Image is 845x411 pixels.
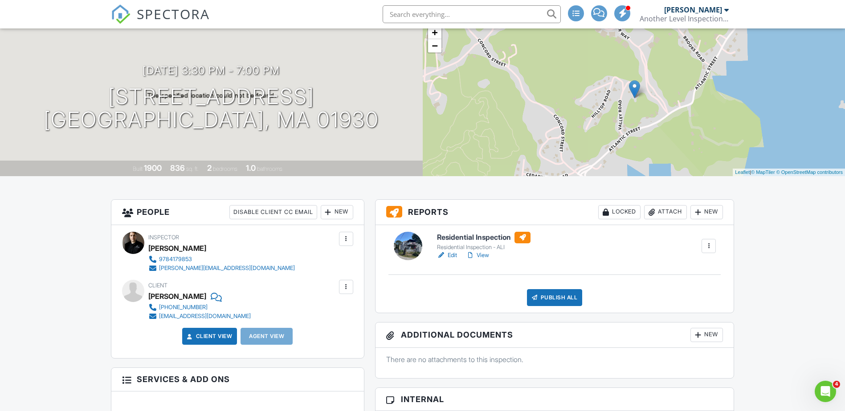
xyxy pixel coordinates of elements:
[640,14,729,23] div: Another Level Inspections LLC
[148,290,206,303] div: [PERSON_NAME]
[598,205,641,219] div: Locked
[833,381,840,388] span: 4
[159,304,208,311] div: [PHONE_NUMBER]
[776,169,843,175] a: © OpenStreetMap contributors
[751,169,775,175] a: © MapTiler
[159,313,251,320] div: [EMAIL_ADDRESS][DOMAIN_NAME]
[733,169,845,176] div: |
[437,251,457,260] a: Edit
[133,165,143,172] span: Built
[159,265,295,272] div: [PERSON_NAME][EMAIL_ADDRESS][DOMAIN_NAME]
[229,205,317,219] div: Disable Client CC Email
[321,205,353,219] div: New
[386,355,723,364] p: There are no attachments to this inspection.
[664,5,722,14] div: [PERSON_NAME]
[437,232,531,251] a: Residential Inspection Residential Inspection - ALI
[111,12,210,31] a: SPECTORA
[207,163,212,173] div: 2
[428,26,441,39] a: Zoom in
[44,85,379,132] h1: [STREET_ADDRESS] [GEOGRAPHIC_DATA], MA 01930
[527,289,583,306] div: Publish All
[186,165,199,172] span: sq. ft.
[437,244,531,251] div: Residential Inspection - ALI
[735,169,750,175] a: Leaflet
[148,264,295,273] a: [PERSON_NAME][EMAIL_ADDRESS][DOMAIN_NAME]
[143,64,280,77] h3: [DATE] 3:30 pm - 7:00 pm
[137,4,210,23] span: SPECTORA
[257,165,282,172] span: bathrooms
[148,234,179,241] span: Inspector
[111,368,364,391] h3: Services & Add ons
[376,200,734,225] h3: Reports
[111,4,131,24] img: The Best Home Inspection Software - Spectora
[213,165,237,172] span: bedrooms
[185,332,233,341] a: Client View
[148,282,167,289] span: Client
[376,322,734,348] h3: Additional Documents
[148,303,251,312] a: [PHONE_NUMBER]
[376,388,734,411] h3: Internal
[690,328,723,342] div: New
[690,205,723,219] div: New
[148,255,295,264] a: 9784179853
[428,39,441,52] a: Zoom out
[148,312,251,321] a: [EMAIL_ADDRESS][DOMAIN_NAME]
[644,205,687,219] div: Attach
[246,163,256,173] div: 1.0
[148,242,206,255] div: [PERSON_NAME]
[159,256,192,263] div: 9784179853
[383,5,561,23] input: Search everything...
[111,200,364,225] h3: People
[815,381,836,402] iframe: Intercom live chat
[144,163,162,173] div: 1900
[466,251,489,260] a: View
[437,232,531,243] h6: Residential Inspection
[170,163,185,173] div: 836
